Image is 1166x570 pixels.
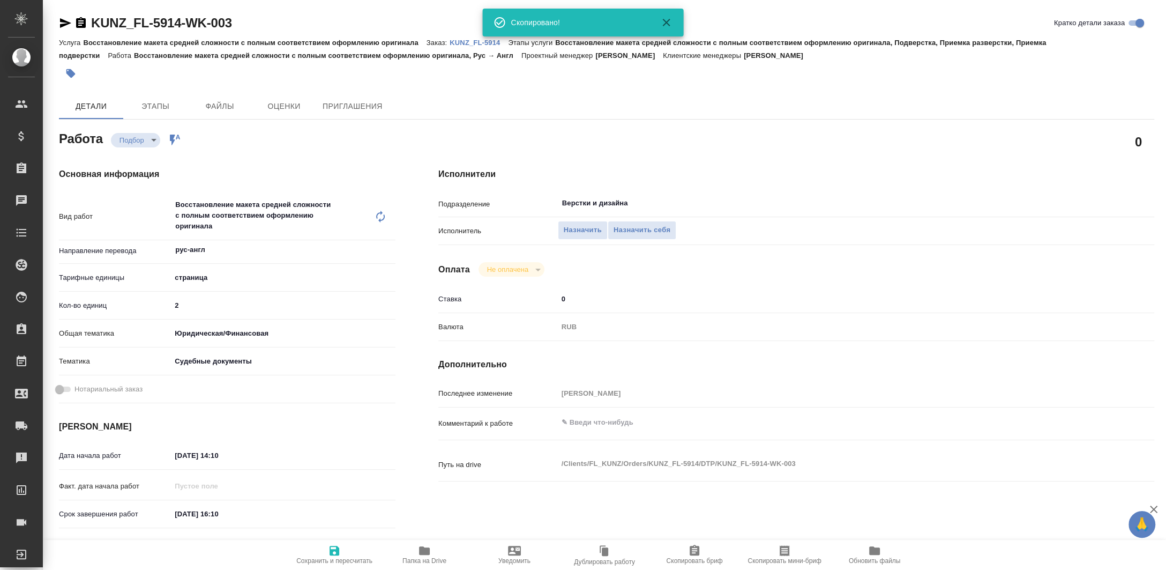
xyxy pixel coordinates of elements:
[59,300,171,311] p: Кол-во единиц
[558,386,1095,401] input: Пустое поле
[574,558,635,566] span: Дублировать работу
[654,16,679,29] button: Закрыть
[744,51,811,60] p: [PERSON_NAME]
[59,481,171,492] p: Факт. дата начала работ
[171,506,265,522] input: ✎ Введи что-нибудь
[116,136,147,145] button: Подбор
[450,39,508,47] p: KUNZ_FL-5914
[59,128,103,147] h2: Работа
[438,199,558,210] p: Подразделение
[438,388,558,399] p: Последнее изменение
[748,557,821,565] span: Скопировать мини-бриф
[558,318,1095,336] div: RUB
[83,39,426,47] p: Восстановление макета средней сложности с полным соответствием оформлению оригинала
[59,211,171,222] p: Вид работ
[511,17,645,28] div: Скопировано!
[508,39,555,47] p: Этапы услуги
[59,356,171,367] p: Тематика
[595,51,663,60] p: [PERSON_NAME]
[739,540,829,570] button: Скопировать мини-бриф
[427,39,450,47] p: Заказ:
[1054,18,1125,28] span: Кратко детали заказа
[829,540,920,570] button: Обновить файлы
[614,224,670,236] span: Назначить себя
[59,17,72,29] button: Скопировать ссылку для ЯМессенджера
[559,540,649,570] button: Дублировать работу
[59,168,395,181] h4: Основная информация
[171,269,395,287] div: страница
[108,51,134,60] p: Работа
[558,221,608,240] button: Назначить
[59,272,171,283] p: Тарифные единицы
[649,540,739,570] button: Скопировать бриф
[438,418,558,429] p: Комментарий к работе
[59,509,171,520] p: Срок завершения работ
[564,224,602,236] span: Назначить
[438,294,558,305] p: Ставка
[608,221,676,240] button: Назначить себя
[558,455,1095,473] textarea: /Clients/FL_KUNZ/Orders/KUNZ_FL-5914/DTP/KUNZ_FL-5914-WK-003
[1089,202,1091,204] button: Open
[171,478,265,494] input: Пустое поле
[59,328,171,339] p: Общая тематика
[390,249,392,251] button: Open
[134,51,521,60] p: Восстановление макета средней сложности с полным соответствием оформлению оригинала, Рус → Англ
[194,100,245,113] span: Файлы
[1128,511,1155,538] button: 🙏
[438,460,558,470] p: Путь на drive
[296,557,372,565] span: Сохранить и пересчитать
[402,557,446,565] span: Папка на Drive
[438,358,1154,371] h4: Дополнительно
[59,450,171,461] p: Дата начала работ
[438,168,1154,181] h4: Исполнители
[849,557,901,565] span: Обновить файлы
[258,100,310,113] span: Оценки
[379,540,469,570] button: Папка на Drive
[479,262,544,277] div: Подбор
[450,38,508,47] a: KUNZ_FL-5914
[498,557,530,565] span: Уведомить
[469,540,559,570] button: Уведомить
[438,322,558,332] p: Валюта
[59,246,171,256] p: Направление перевода
[1135,132,1142,151] h2: 0
[111,133,160,147] div: Подбор
[171,448,265,463] input: ✎ Введи что-нибудь
[91,16,232,30] a: KUNZ_FL-5914-WK-003
[74,384,143,395] span: Нотариальный заказ
[59,39,83,47] p: Услуга
[666,557,722,565] span: Скопировать бриф
[289,540,379,570] button: Сохранить и пересчитать
[59,420,395,433] h4: [PERSON_NAME]
[521,51,595,60] p: Проектный менеджер
[484,265,532,274] button: Не оплачена
[59,62,83,85] button: Добавить тэг
[130,100,181,113] span: Этапы
[323,100,383,113] span: Приглашения
[558,291,1095,307] input: ✎ Введи что-нибудь
[74,17,87,29] button: Скопировать ссылку
[171,352,395,371] div: Судебные документы
[171,298,395,313] input: ✎ Введи что-нибудь
[65,100,117,113] span: Детали
[171,324,395,343] div: Юридическая/Финансовая
[1133,513,1151,536] span: 🙏
[438,263,470,276] h4: Оплата
[438,226,558,236] p: Исполнитель
[663,51,744,60] p: Клиентские менеджеры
